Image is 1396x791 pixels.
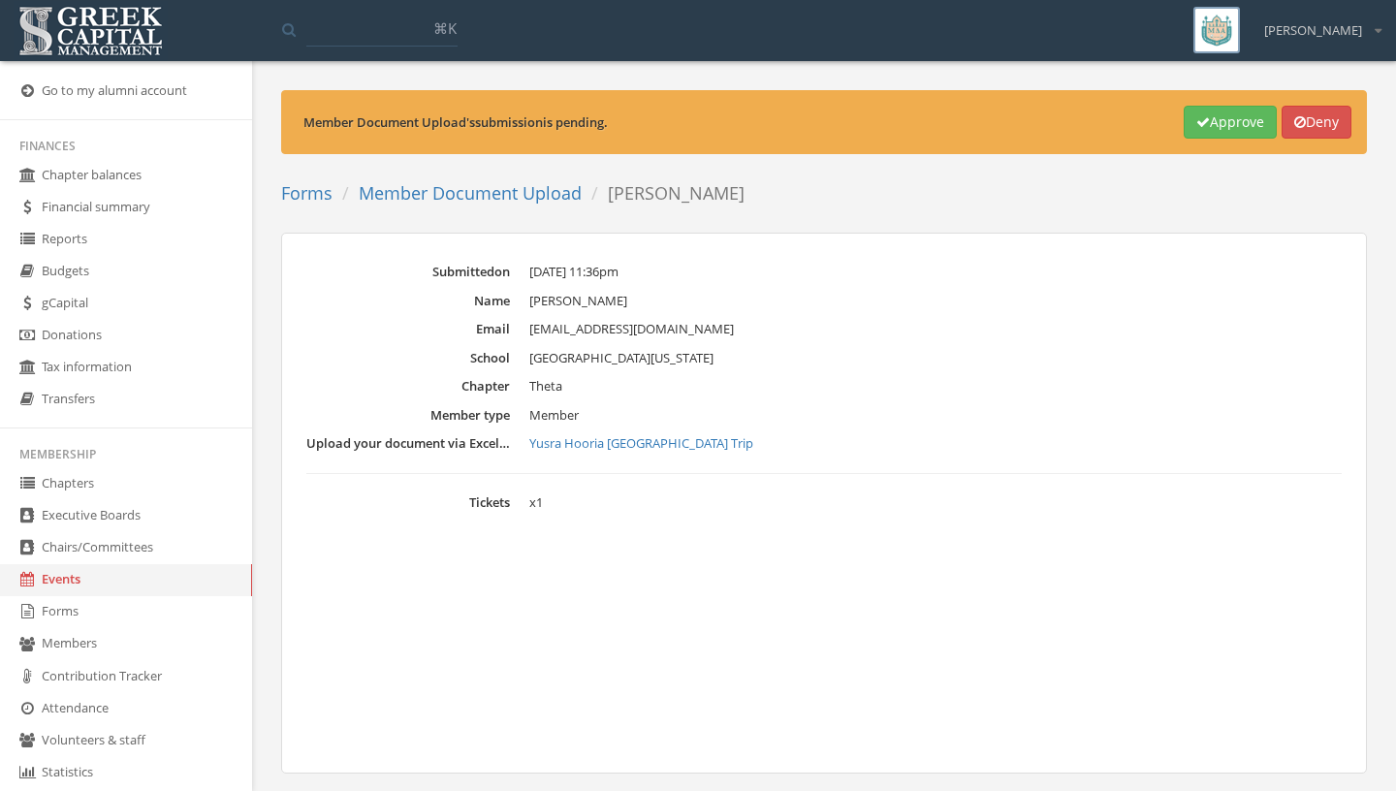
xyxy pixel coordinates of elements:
[529,349,1342,368] dd: [GEOGRAPHIC_DATA][US_STATE]
[306,434,510,453] dt: Upload your document via Excel, Word, or PDF document.
[529,320,1342,339] dd: [EMAIL_ADDRESS][DOMAIN_NAME]
[1184,106,1277,139] button: Approve
[1264,21,1362,40] span: [PERSON_NAME]
[529,377,1342,396] dd: Theta
[1282,106,1351,139] button: Deny
[306,493,510,512] dt: Tickets
[306,406,510,425] dt: Member type
[306,377,510,395] dt: Chapter
[1252,7,1381,40] div: [PERSON_NAME]
[281,181,333,205] a: Forms
[303,113,1185,132] div: Member Document Upload 's submission is pending.
[529,292,1342,311] dd: [PERSON_NAME]
[529,493,1342,513] dd: x 1
[529,434,1342,454] a: Yusra Hooria [GEOGRAPHIC_DATA] Trip
[359,181,582,205] a: Member Document Upload
[306,320,510,338] dt: Email
[529,406,1342,426] dd: Member
[433,18,457,38] span: ⌘K
[529,263,619,280] span: [DATE] 11:36pm
[306,292,510,310] dt: Name
[306,349,510,367] dt: School
[306,263,510,281] dt: Submitted on
[582,181,745,206] li: [PERSON_NAME]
